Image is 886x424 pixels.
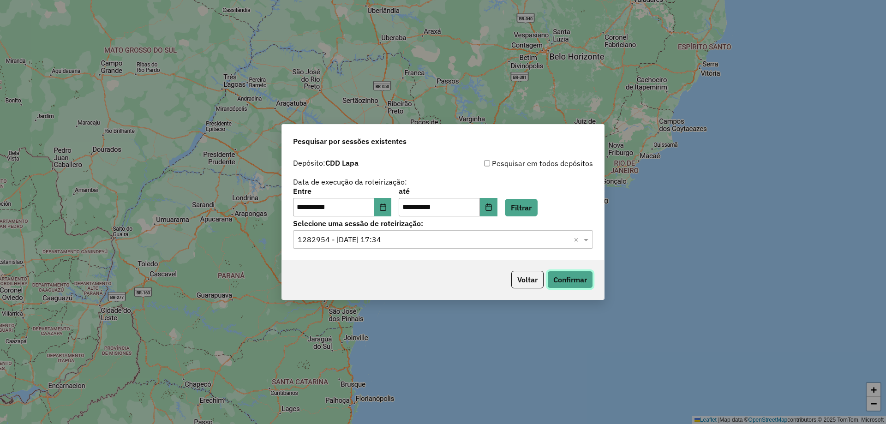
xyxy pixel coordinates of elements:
button: Voltar [511,271,544,288]
button: Filtrar [505,199,538,216]
button: Choose Date [480,198,497,216]
label: Selecione uma sessão de roteirização: [293,218,593,229]
label: Depósito: [293,157,359,168]
div: Pesquisar em todos depósitos [443,158,593,169]
button: Confirmar [547,271,593,288]
span: Pesquisar por sessões existentes [293,136,407,147]
button: Choose Date [374,198,392,216]
strong: CDD Lapa [325,158,359,167]
label: Entre [293,185,391,197]
span: Clear all [574,234,581,245]
label: Data de execução da roteirização: [293,176,407,187]
label: até [399,185,497,197]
